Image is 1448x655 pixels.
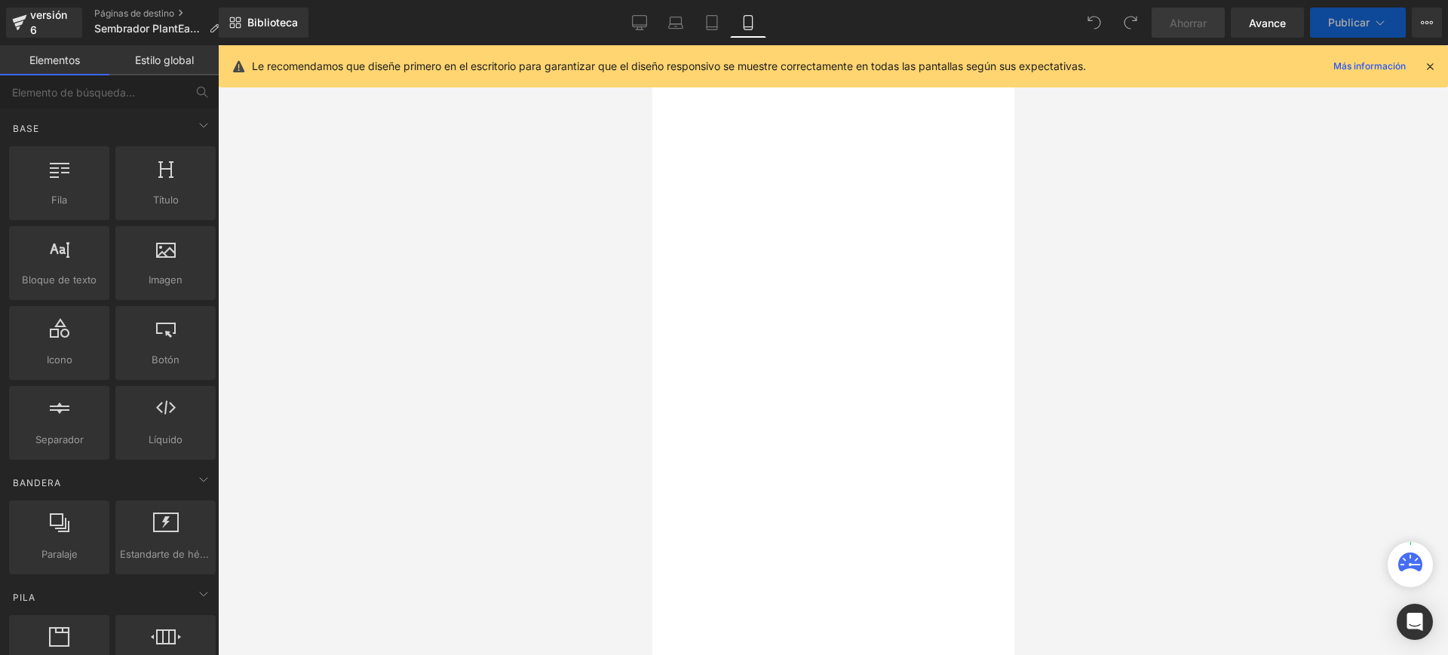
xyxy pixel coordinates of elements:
font: Bandera [13,477,61,488]
a: Nueva Biblioteca [219,8,308,38]
font: Páginas de destino [94,8,174,19]
a: Computadora portátil [658,8,694,38]
font: Fila [51,194,67,206]
font: Estilo global [135,54,194,66]
font: Imagen [149,274,183,286]
font: Sembrador PlantEasy® [94,22,209,35]
font: Estandarte de héroe [120,548,216,560]
a: De oficina [621,8,658,38]
a: Tableta [694,8,730,38]
button: Deshacer [1079,8,1109,38]
font: Pila [13,592,35,603]
font: Ahorrar [1170,17,1207,29]
font: Título [153,194,179,206]
button: Publicar [1310,8,1406,38]
font: Avance [1249,17,1286,29]
font: Biblioteca [247,16,298,29]
font: Icono [47,354,72,366]
font: Botón [152,354,179,366]
font: Paralaje [41,548,78,560]
a: Más información [1327,57,1412,75]
font: versión 6 [30,8,67,36]
font: Bloque de texto [22,274,97,286]
font: Elementos [29,54,80,66]
a: Móvil [730,8,766,38]
font: Base [13,123,39,134]
font: Le recomendamos que diseñe primero en el escritorio para garantizar que el diseño responsivo se m... [252,60,1086,72]
button: Rehacer [1115,8,1146,38]
font: Separador [35,433,84,445]
a: Páginas de destino [94,8,232,20]
div: Open Intercom Messenger [1397,604,1433,640]
button: Más [1412,8,1442,38]
font: Líquido [149,433,183,445]
a: Avance [1231,8,1304,38]
font: Publicar [1328,16,1370,29]
a: versión 6 [6,8,82,38]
